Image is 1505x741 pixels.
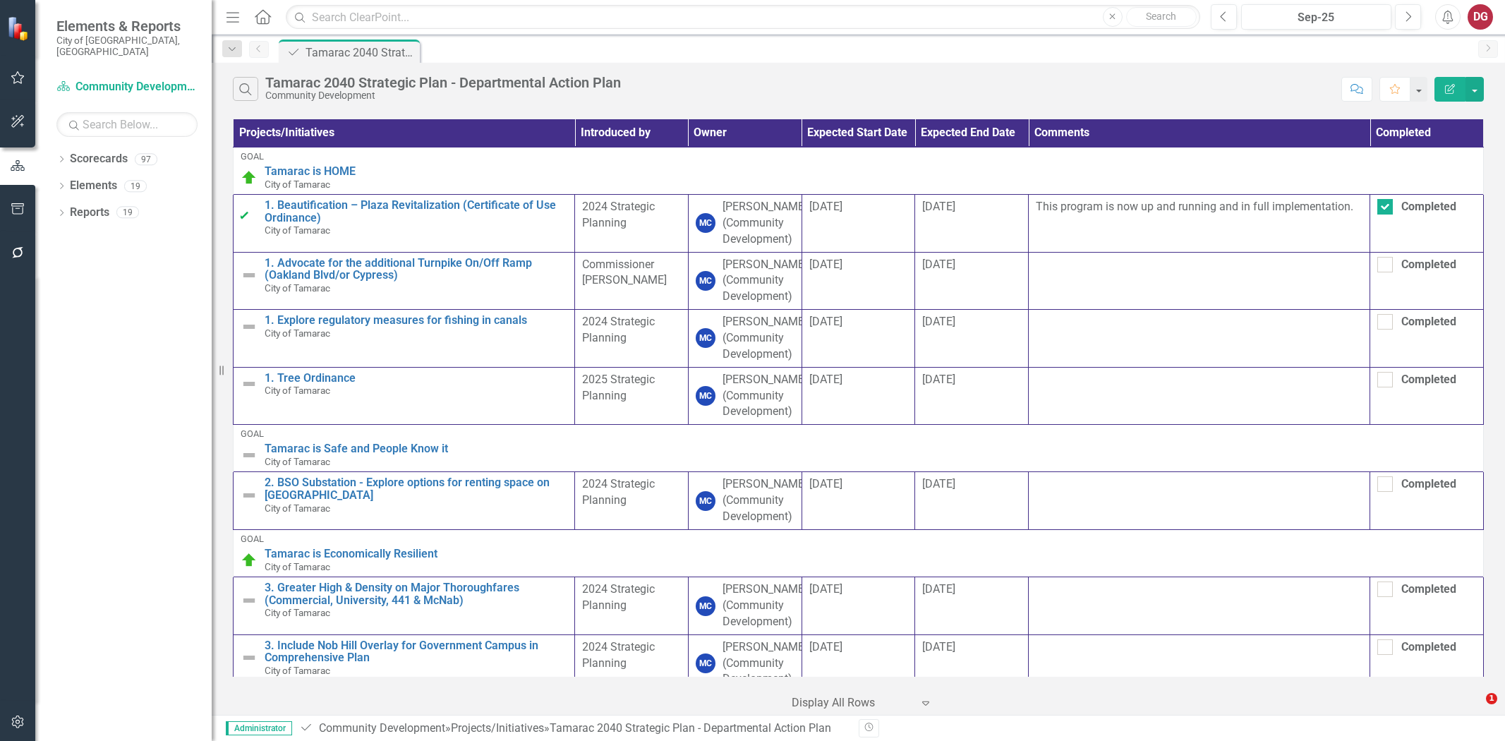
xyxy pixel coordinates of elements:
[723,314,807,363] div: [PERSON_NAME] (Community Development)
[575,577,689,635] td: Double-Click to Edit
[696,328,715,348] div: MC
[1029,634,1370,692] td: Double-Click to Edit
[809,640,842,653] span: [DATE]
[265,327,330,339] span: City of Tamarac
[696,491,715,511] div: MC
[56,112,198,137] input: Search Below...
[915,195,1029,253] td: Double-Click to Edit
[802,577,915,635] td: Double-Click to Edit
[723,582,807,630] div: [PERSON_NAME] (Community Development)
[582,200,655,229] span: 2024 Strategic Planning
[265,199,567,224] a: 1. Beautification – Plaza Revitalization (Certificate of Use Ordinance)
[915,367,1029,425] td: Double-Click to Edit
[922,640,955,653] span: [DATE]
[1029,252,1370,310] td: Double-Click to Edit
[56,18,198,35] span: Elements & Reports
[306,44,416,61] div: Tamarac 2040 Strategic Plan - Departmental Action Plan
[265,165,1476,178] a: Tamarac is HOME
[575,195,689,253] td: Double-Click to Edit
[226,721,292,735] span: Administrator
[124,180,147,192] div: 19
[241,209,258,226] img: Complete
[265,476,567,501] a: 2. BSO Substation - Explore options for renting space on [GEOGRAPHIC_DATA]
[582,640,655,670] span: 2024 Strategic Planning
[802,252,915,310] td: Double-Click to Edit
[265,665,330,676] span: City of Tamarac
[241,552,258,569] img: In Progress
[915,634,1029,692] td: Double-Click to Edit
[1036,199,1362,215] p: This program is now up and running and in full implementation.
[922,582,955,596] span: [DATE]
[688,367,802,425] td: Double-Click to Edit
[1370,577,1484,635] td: Double-Click to Edit
[688,577,802,635] td: Double-Click to Edit
[1146,11,1176,22] span: Search
[1370,634,1484,692] td: Double-Click to Edit
[915,252,1029,310] td: Double-Click to Edit
[265,314,567,327] a: 1. Explore regulatory measures for fishing in canals
[802,634,915,692] td: Double-Click to Edit
[915,310,1029,368] td: Double-Click to Edit
[922,315,955,328] span: [DATE]
[70,151,128,167] a: Scorecards
[234,252,575,310] td: Double-Click to Edit Right Click for Context Menu
[70,205,109,221] a: Reports
[723,639,807,688] div: [PERSON_NAME] (Community Development)
[286,5,1200,30] input: Search ClearPoint...
[1029,472,1370,530] td: Double-Click to Edit
[575,367,689,425] td: Double-Click to Edit
[802,310,915,368] td: Double-Click to Edit
[70,178,117,194] a: Elements
[922,200,955,213] span: [DATE]
[688,195,802,253] td: Double-Click to Edit
[550,721,831,735] div: Tamarac 2040 Strategic Plan - Departmental Action Plan
[696,653,715,673] div: MC
[575,634,689,692] td: Double-Click to Edit
[802,472,915,530] td: Double-Click to Edit
[922,258,955,271] span: [DATE]
[265,561,330,572] span: City of Tamarac
[575,252,689,310] td: Double-Click to Edit
[451,721,544,735] a: Projects/Initiatives
[265,90,621,101] div: Community Development
[582,477,655,507] span: 2024 Strategic Planning
[696,271,715,291] div: MC
[265,257,567,282] a: 1. Advocate for the additional Turnpike On/Off Ramp (Oakland Blvd/or Cypress)
[1126,7,1197,27] button: Search
[234,634,575,692] td: Double-Click to Edit Right Click for Context Menu
[1370,195,1484,253] td: Double-Click to Edit
[688,252,802,310] td: Double-Click to Edit
[241,534,1476,544] div: Goal
[241,649,258,666] img: Not Defined
[265,372,567,385] a: 1. Tree Ordinance
[582,373,655,402] span: 2025 Strategic Planning
[802,367,915,425] td: Double-Click to Edit
[265,456,330,467] span: City of Tamarac
[234,310,575,368] td: Double-Click to Edit Right Click for Context Menu
[241,152,1476,162] div: Goal
[265,179,330,190] span: City of Tamarac
[265,224,330,236] span: City of Tamarac
[1370,472,1484,530] td: Double-Click to Edit
[7,16,32,41] img: ClearPoint Strategy
[922,477,955,490] span: [DATE]
[582,315,655,344] span: 2024 Strategic Planning
[809,200,842,213] span: [DATE]
[723,372,807,421] div: [PERSON_NAME] (Community Development)
[723,257,807,306] div: [PERSON_NAME] (Community Development)
[688,310,802,368] td: Double-Click to Edit
[1370,367,1484,425] td: Double-Click to Edit
[241,267,258,284] img: Not Defined
[915,472,1029,530] td: Double-Click to Edit
[809,582,842,596] span: [DATE]
[723,476,807,525] div: [PERSON_NAME] (Community Development)
[265,582,567,606] a: 3. Greater High & Density on Major Thoroughfares (Commercial, University, 441 & McNab)
[922,373,955,386] span: [DATE]
[234,472,575,530] td: Double-Click to Edit Right Click for Context Menu
[265,639,567,664] a: 3. Include Nob Hill Overlay for Government Campus in Comprehensive Plan
[723,199,807,248] div: [PERSON_NAME] (Community Development)
[1370,252,1484,310] td: Double-Click to Edit
[234,195,575,253] td: Double-Click to Edit Right Click for Context Menu
[575,310,689,368] td: Double-Click to Edit
[241,429,1476,439] div: Goal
